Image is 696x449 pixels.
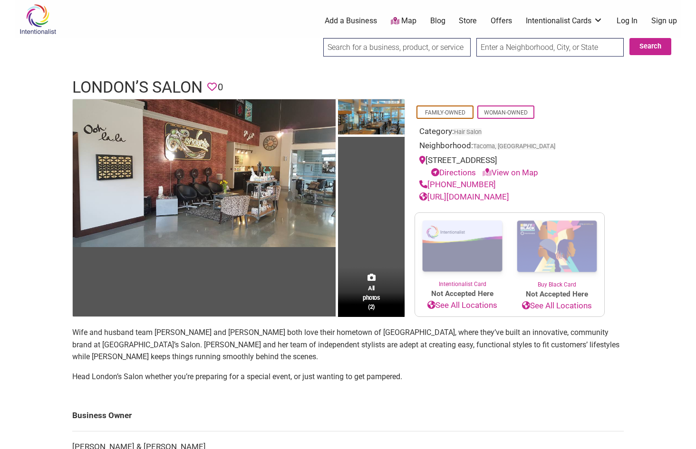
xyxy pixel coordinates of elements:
a: View on Map [483,168,538,177]
td: Business Owner [72,400,624,431]
button: Search [629,38,671,55]
span: All photos (2) [363,284,380,311]
a: See All Locations [415,299,510,312]
a: Blog [430,16,445,26]
a: Log In [617,16,638,26]
div: Neighborhood: [419,140,600,154]
img: Intentionalist [15,4,60,35]
span: 0 [218,80,223,95]
span: Not Accepted Here [510,289,604,300]
img: Buy Black Card [510,213,604,280]
div: [STREET_ADDRESS] [419,154,600,179]
div: Category: [419,125,600,140]
a: Intentionalist Cards [526,16,603,26]
input: Search for a business, product, or service [323,38,471,57]
a: Offers [491,16,512,26]
a: Directions [431,168,476,177]
a: Buy Black Card [510,213,604,289]
a: Woman-Owned [484,109,528,116]
a: Family-Owned [425,109,465,116]
span: Tacoma, [GEOGRAPHIC_DATA] [473,143,555,150]
span: Not Accepted Here [415,288,510,299]
a: [URL][DOMAIN_NAME] [419,192,509,201]
a: Add a Business [325,16,377,26]
a: [PHONE_NUMBER] [419,180,496,189]
img: Intentionalist Card [415,213,510,280]
h1: London’s Salon [72,76,203,99]
img: London's Salon [73,99,336,247]
a: Intentionalist Card [415,213,510,288]
a: Hair Salon [454,128,482,135]
a: Sign up [651,16,677,26]
a: See All Locations [510,300,604,312]
a: Map [391,16,416,27]
p: Wife and husband team [PERSON_NAME] and [PERSON_NAME] both love their hometown of [GEOGRAPHIC_DAT... [72,326,624,363]
p: Head London’s Salon whether you’re preparing for a special event, or just wanting to get pampered. [72,371,624,383]
img: London's Salon [338,99,405,137]
a: Store [459,16,477,26]
input: Enter a Neighborhood, City, or State [476,38,624,57]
